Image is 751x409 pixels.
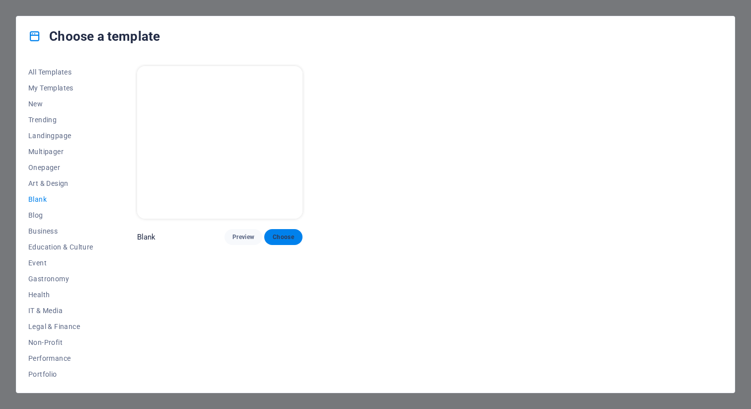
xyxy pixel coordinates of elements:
[28,239,93,255] button: Education & Culture
[28,338,93,346] span: Non-Profit
[28,287,93,303] button: Health
[28,116,93,124] span: Trending
[28,132,93,140] span: Landingpage
[28,84,93,92] span: My Templates
[28,334,93,350] button: Non-Profit
[28,223,93,239] button: Business
[28,100,93,108] span: New
[28,275,93,283] span: Gastronomy
[137,66,302,219] img: Blank
[28,366,93,382] button: Portfolio
[28,68,93,76] span: All Templates
[28,259,93,267] span: Event
[28,243,93,251] span: Education & Culture
[28,211,93,219] span: Blog
[28,191,93,207] button: Blank
[28,350,93,366] button: Performance
[225,229,262,245] button: Preview
[28,179,93,187] span: Art & Design
[28,144,93,160] button: Multipager
[272,233,294,241] span: Choose
[28,195,93,203] span: Blank
[28,354,93,362] span: Performance
[28,291,93,299] span: Health
[28,175,93,191] button: Art & Design
[28,64,93,80] button: All Templates
[28,303,93,319] button: IT & Media
[28,227,93,235] span: Business
[28,307,93,315] span: IT & Media
[28,370,93,378] span: Portfolio
[28,164,93,171] span: Onepager
[28,112,93,128] button: Trending
[264,229,302,245] button: Choose
[137,232,156,242] p: Blank
[28,319,93,334] button: Legal & Finance
[28,28,160,44] h4: Choose a template
[28,255,93,271] button: Event
[232,233,254,241] span: Preview
[28,80,93,96] button: My Templates
[28,128,93,144] button: Landingpage
[28,271,93,287] button: Gastronomy
[28,160,93,175] button: Onepager
[28,323,93,330] span: Legal & Finance
[28,96,93,112] button: New
[28,148,93,156] span: Multipager
[28,207,93,223] button: Blog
